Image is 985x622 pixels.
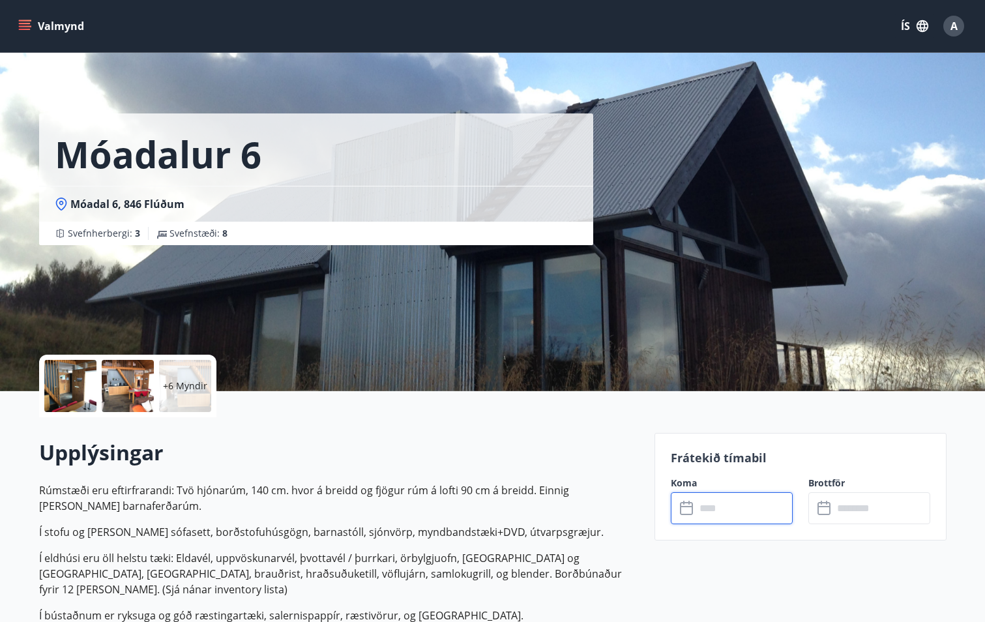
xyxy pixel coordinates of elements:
p: Frátekið tímabil [671,449,930,466]
p: +6 Myndir [163,379,207,392]
p: Rúmstæði eru eftirfrarandi: Tvö hjónarúm, 140 cm. hvor á breidd og fjögur rúm á lofti 90 cm á bre... [39,482,639,514]
span: Svefnherbergi : [68,227,140,240]
button: A [938,10,969,42]
span: 3 [135,227,140,239]
label: Brottför [808,477,930,490]
button: menu [16,14,89,38]
h2: Upplýsingar [39,438,639,467]
label: Koma [671,477,793,490]
p: Í eldhúsi eru öll helstu tæki: Eldavél, uppvöskunarvél, þvottavél / þurrkari, örbylgjuofn, [GEOGR... [39,550,639,597]
span: Móadal 6, 846 Flúðum [70,197,184,211]
p: Í stofu og [PERSON_NAME] sófasett, borðstofuhúsgögn, barnastóll, sjónvörp, myndbandstæki+DVD, útv... [39,524,639,540]
button: ÍS [894,14,935,38]
span: Svefnstæði : [169,227,228,240]
span: A [950,19,958,33]
span: 8 [222,227,228,239]
h1: Móadalur 6 [55,129,261,179]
